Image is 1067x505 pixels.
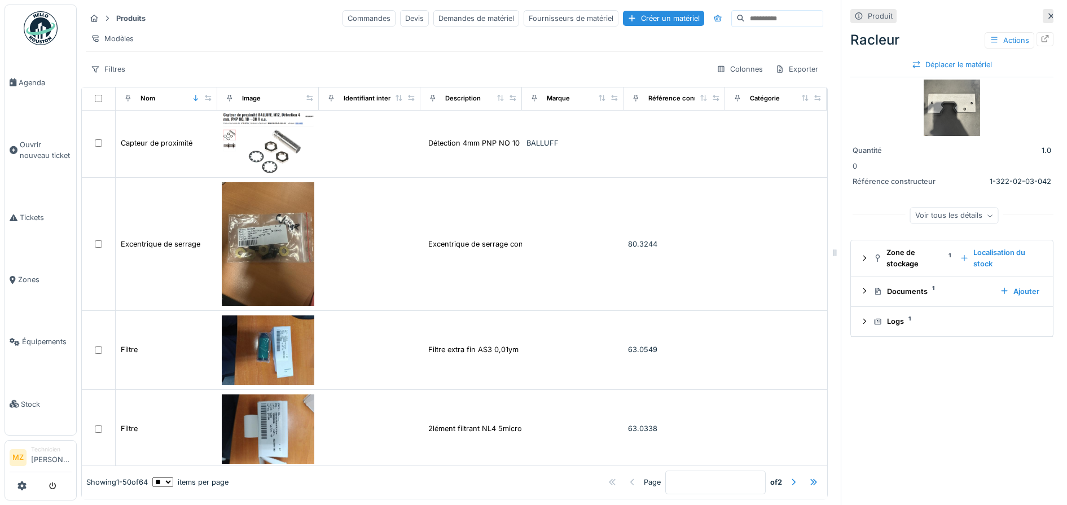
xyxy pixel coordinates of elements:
[121,138,192,148] div: Capteur de proximité
[10,445,72,472] a: MZ Technicien[PERSON_NAME]
[547,94,570,103] div: Marque
[644,477,661,488] div: Page
[5,311,76,373] a: Équipements
[648,94,722,103] div: Référence constructeur
[5,51,76,113] a: Agenda
[428,239,591,249] div: Excentrique de serrage contre pointe CU4/CU5
[873,316,1039,327] div: Logs
[850,77,1053,235] div: 0
[924,80,980,136] img: Racleur
[628,344,721,355] div: 63.0549
[770,477,782,488] strong: of 2
[428,138,548,148] div: Détection 4mm PNP NO 10 30V c.c
[31,445,72,454] div: Technicien
[445,94,481,103] div: Description
[121,344,138,355] div: Filtre
[31,445,72,469] li: [PERSON_NAME]
[873,247,951,269] div: Zone de stockage
[433,10,519,27] div: Demandes de matériel
[21,399,72,410] span: Stock
[140,94,155,103] div: Nom
[24,11,58,45] img: Badge_color-CXgf-gQk.svg
[18,274,72,285] span: Zones
[5,249,76,311] a: Zones
[400,10,429,27] div: Devis
[850,30,1053,50] div: Racleur
[86,30,139,47] div: Modèles
[907,57,996,72] div: Déplacer le matériel
[942,145,1051,156] div: 1.0
[112,13,150,24] strong: Produits
[222,113,314,173] img: Capteur de proximité
[955,245,1044,271] div: Localisation du stock
[628,239,721,249] div: 80.3244
[222,315,314,385] img: Filtre
[5,113,76,186] a: Ouvrir nouveau ticket
[868,11,893,21] div: Produit
[20,139,72,161] span: Ouvrir nouveau ticket
[750,94,780,103] div: Catégorie
[855,281,1048,302] summary: Documents1Ajouter
[5,373,76,435] a: Stock
[623,11,704,26] div: Créer un matériel
[526,138,619,148] div: BALLUFF
[242,94,261,103] div: Image
[524,10,618,27] div: Fournisseurs de matériel
[985,32,1034,49] div: Actions
[770,61,823,77] div: Exporter
[22,336,72,347] span: Équipements
[873,286,991,297] div: Documents
[222,182,314,306] img: Excentrique de serrage
[855,245,1048,271] summary: Zone de stockage1Localisation du stock
[222,394,314,464] img: Filtre
[19,77,72,88] span: Agenda
[855,311,1048,332] summary: Logs1
[995,284,1044,299] div: Ajouter
[20,212,72,223] span: Tickets
[5,187,76,249] a: Tickets
[853,145,937,156] div: Quantité
[628,423,721,434] div: 63.0338
[942,176,1051,187] div: 1-322-02-03-042
[86,61,130,77] div: Filtres
[121,423,138,434] div: Filtre
[344,94,398,103] div: Identifiant interne
[428,344,519,355] div: Filtre extra fin AS3 0,01ym
[428,423,526,434] div: 2lément filtrant NL4 5micron
[121,239,200,249] div: Excentrique de serrage
[152,477,229,488] div: items per page
[86,477,148,488] div: Showing 1 - 50 of 64
[712,61,768,77] div: Colonnes
[343,10,396,27] div: Commandes
[853,176,937,187] div: Référence constructeur
[910,208,999,224] div: Voir tous les détails
[10,449,27,466] li: MZ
